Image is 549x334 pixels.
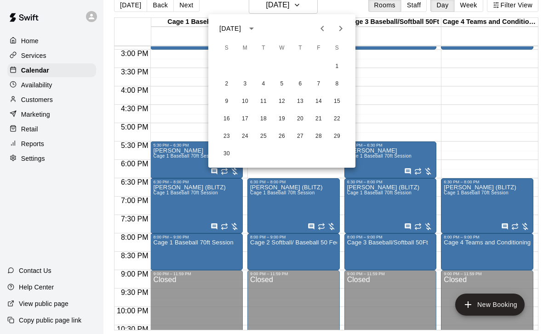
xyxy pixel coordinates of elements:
button: 27 [292,128,309,145]
button: 4 [255,76,272,92]
button: 16 [218,111,235,127]
button: 11 [255,93,272,110]
button: Previous month [313,19,332,38]
button: 5 [274,76,290,92]
button: 15 [329,93,345,110]
button: 6 [292,76,309,92]
button: 17 [237,111,253,127]
button: 29 [329,128,345,145]
button: 23 [218,128,235,145]
button: 20 [292,111,309,127]
button: 3 [237,76,253,92]
span: Wednesday [274,39,290,57]
button: 21 [310,111,327,127]
button: 22 [329,111,345,127]
button: 13 [292,93,309,110]
button: 1 [329,58,345,75]
button: 25 [255,128,272,145]
button: 14 [310,93,327,110]
button: 10 [237,93,253,110]
span: Monday [237,39,253,57]
button: 9 [218,93,235,110]
button: calendar view is open, switch to year view [244,21,259,36]
span: Thursday [292,39,309,57]
button: 26 [274,128,290,145]
button: 28 [310,128,327,145]
button: Next month [332,19,350,38]
button: 12 [274,93,290,110]
span: Saturday [329,39,345,57]
span: Tuesday [255,39,272,57]
div: [DATE] [219,24,241,34]
button: 18 [255,111,272,127]
button: 2 [218,76,235,92]
button: 30 [218,146,235,162]
button: 24 [237,128,253,145]
button: 8 [329,76,345,92]
span: Friday [310,39,327,57]
button: 7 [310,76,327,92]
span: Sunday [218,39,235,57]
button: 19 [274,111,290,127]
